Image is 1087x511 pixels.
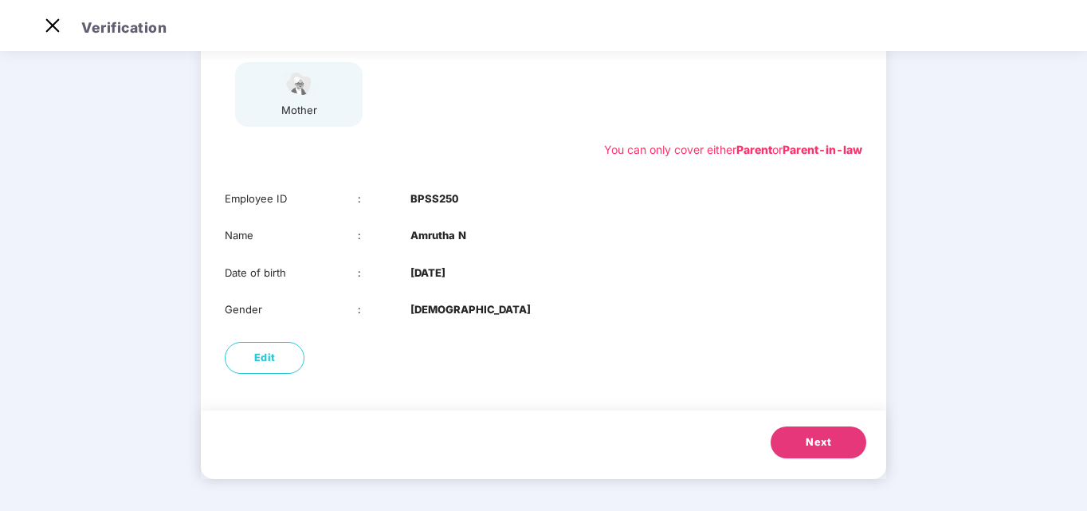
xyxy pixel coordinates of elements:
div: Name [225,227,358,244]
div: Gender [225,301,358,318]
b: [DATE] [410,265,445,281]
img: svg+xml;base64,PHN2ZyB4bWxucz0iaHR0cDovL3d3dy53My5vcmcvMjAwMC9zdmciIHdpZHRoPSI1NCIgaGVpZ2h0PSIzOC... [279,70,319,98]
div: mother [279,102,319,119]
span: Next [806,434,831,450]
div: : [358,191,411,207]
div: : [358,265,411,281]
div: You can only cover either or [604,141,862,159]
div: : [358,301,411,318]
div: Employee ID [225,191,358,207]
button: Edit [225,342,304,374]
b: BPSS250 [410,191,458,207]
b: [DEMOGRAPHIC_DATA] [410,301,531,318]
b: Parent [736,143,772,156]
div: Date of birth [225,265,358,281]
span: Edit [254,350,276,366]
b: Amrutha N [410,227,466,244]
div: : [358,227,411,244]
button: Next [771,426,866,458]
b: Parent-in-law [783,143,862,156]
